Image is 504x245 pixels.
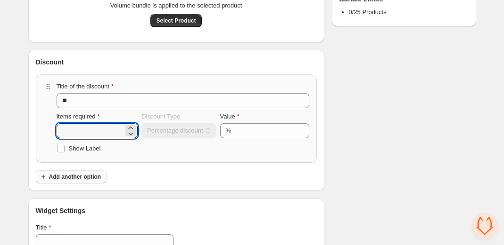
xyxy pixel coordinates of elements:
div: Open chat [472,213,497,238]
h3: Discount [36,57,64,67]
label: Items required [57,112,100,121]
span: Volume bundle is applied to the selected product [110,1,242,10]
label: Value [220,112,240,121]
label: Title [36,223,51,232]
span: 0/25 Products [349,8,387,16]
div: % [226,126,231,135]
span: Select Product [156,17,196,24]
span: Show Label [69,145,101,152]
label: Title of the discount [57,82,114,91]
button: Add another option [36,170,107,183]
h3: Widget Settings [36,206,86,215]
label: Discount Type [141,112,180,121]
button: Select Product [150,14,201,27]
span: Add another option [49,173,101,181]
